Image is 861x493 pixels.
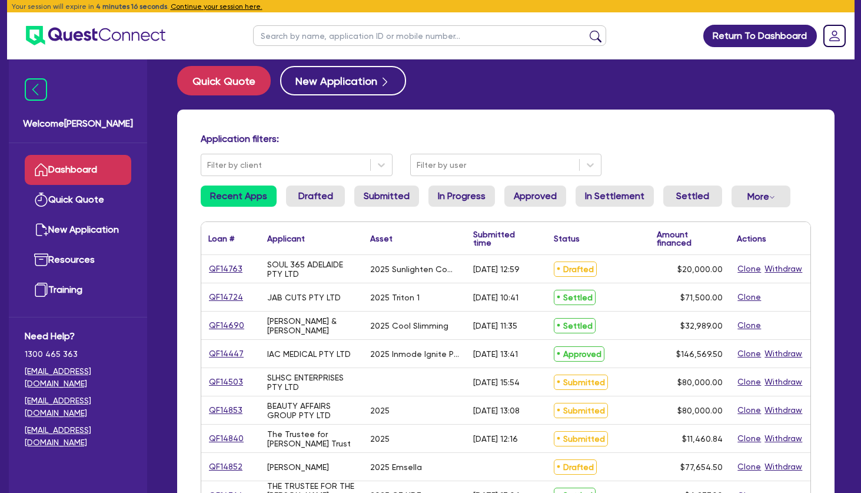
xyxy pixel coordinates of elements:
[680,462,723,472] span: $77,654.50
[34,193,48,207] img: quick-quote
[370,462,422,472] div: 2025 Emsella
[819,21,850,51] a: Dropdown toggle
[267,349,351,359] div: IAC MEDICAL PTY LTD
[764,432,803,445] button: Withdraw
[554,262,597,277] span: Drafted
[208,290,244,304] a: QF14724
[473,406,520,415] div: [DATE] 13:08
[267,373,356,392] div: SLHSC ENTERPRISES PTY LTD
[25,185,131,215] a: Quick Quote
[554,290,596,305] span: Settled
[208,319,245,332] a: QF14690
[576,186,654,207] a: In Settlement
[473,434,518,444] div: [DATE] 12:16
[370,434,390,444] div: 2025
[676,349,723,359] span: $146,569.50
[267,293,341,302] div: JAB CUTS PTY LTD
[677,406,723,415] span: $80,000.00
[764,262,803,276] button: Withdraw
[25,395,131,419] a: [EMAIL_ADDRESS][DOMAIN_NAME]
[677,378,723,387] span: $80,000.00
[473,230,529,247] div: Submitted time
[370,349,459,359] div: 2025 Inmode Ignite Platform
[680,293,723,302] span: $71,500.00
[177,66,271,95] button: Quick Quote
[737,432,762,445] button: Clone
[208,234,234,243] div: Loan #
[370,293,420,302] div: 2025 Triton 1
[764,460,803,474] button: Withdraw
[554,403,608,418] span: Submitted
[34,283,48,297] img: training
[554,318,596,333] span: Settled
[764,347,803,360] button: Withdraw
[554,459,597,475] span: Drafted
[267,401,356,420] div: BEAUTY AFFAIRS GROUP PTY LTD
[208,432,244,445] a: QF14840
[267,316,356,335] div: [PERSON_NAME] & [PERSON_NAME]
[737,460,762,474] button: Clone
[764,403,803,417] button: Withdraw
[25,275,131,305] a: Training
[25,155,131,185] a: Dashboard
[554,234,580,243] div: Status
[657,230,723,247] div: Amount financed
[34,223,48,237] img: new-application
[737,262,762,276] button: Clone
[201,133,811,144] h4: Application filters:
[25,348,131,360] span: 1300 465 363
[737,234,766,243] div: Actions
[267,429,356,448] div: The Trustee for [PERSON_NAME] Trust
[267,260,356,279] div: SOUL 365 ADELAIDE PTY LTD
[554,431,608,446] span: Submitted
[208,460,243,474] a: QF14852
[34,253,48,267] img: resources
[504,186,566,207] a: Approved
[473,378,520,387] div: [DATE] 15:54
[732,186,790,207] button: Dropdown toggle
[201,186,277,207] a: Recent Apps
[267,462,329,472] div: [PERSON_NAME]
[280,66,406,95] button: New Application
[473,293,518,302] div: [DATE] 10:41
[764,375,803,389] button: Withdraw
[737,319,762,332] button: Clone
[428,186,495,207] a: In Progress
[663,186,722,207] a: Settled
[703,25,817,47] a: Return To Dashboard
[208,262,243,276] a: QF14763
[171,1,262,12] button: Continue your session here.
[682,434,723,444] span: $11,460.84
[370,264,459,274] div: 2025 Sunlighten Community Sauna
[25,78,47,101] img: icon-menu-close
[473,264,520,274] div: [DATE] 12:59
[737,290,762,304] button: Clone
[253,25,606,46] input: Search by name, application ID or mobile number...
[473,321,517,330] div: [DATE] 11:35
[370,321,448,330] div: 2025 Cool Slimming
[737,347,762,360] button: Clone
[267,234,305,243] div: Applicant
[25,329,131,343] span: Need Help?
[354,186,419,207] a: Submitted
[737,403,762,417] button: Clone
[26,26,165,45] img: quest-connect-logo-blue
[554,346,604,362] span: Approved
[737,375,762,389] button: Clone
[23,117,133,131] span: Welcome [PERSON_NAME]
[680,321,723,330] span: $32,989.00
[25,245,131,275] a: Resources
[25,424,131,449] a: [EMAIL_ADDRESS][DOMAIN_NAME]
[177,66,280,95] a: Quick Quote
[286,186,345,207] a: Drafted
[208,375,244,389] a: QF14503
[25,215,131,245] a: New Application
[208,347,244,360] a: QF14447
[554,375,608,390] span: Submitted
[208,403,243,417] a: QF14853
[370,234,393,243] div: Asset
[677,264,723,274] span: $20,000.00
[25,365,131,390] a: [EMAIL_ADDRESS][DOMAIN_NAME]
[473,349,518,359] div: [DATE] 13:41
